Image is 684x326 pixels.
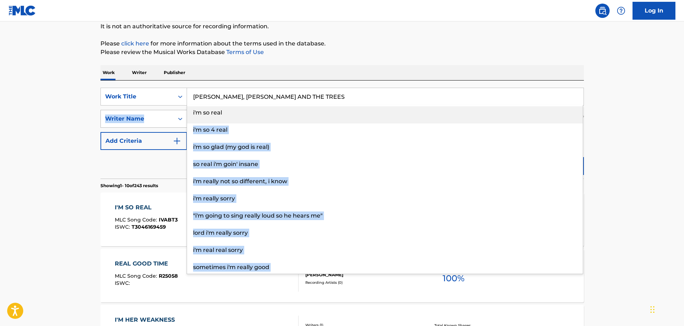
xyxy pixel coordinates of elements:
[115,203,178,212] div: I'M SO REAL
[193,109,222,116] span: i'm so real
[193,143,269,150] span: i'm so glad (my god is real)
[162,65,187,80] p: Publisher
[115,316,178,324] div: I'M HER WEAKNESS
[159,273,178,279] span: R25058
[193,195,235,202] span: i'm really sorry
[115,216,159,223] span: MLC Song Code :
[193,247,243,253] span: i'm real real sorry
[193,229,248,236] span: lord i'm really sorry
[105,115,169,123] div: Writer Name
[100,39,584,48] p: Please for more information about the terms used in the database.
[193,264,269,271] span: sometimes i'm really good
[115,224,132,230] span: ISWC :
[193,161,258,167] span: so real i'm goin' insane
[115,273,159,279] span: MLC Song Code :
[617,6,625,15] img: help
[130,65,149,80] p: Writer
[614,4,628,18] div: Help
[100,183,158,189] p: Showing 1 - 10 of 243 results
[115,280,132,286] span: ISWC :
[193,126,227,133] span: i'm so 4 real
[159,216,178,223] span: IVABT3
[100,65,117,80] p: Work
[598,6,607,15] img: search
[121,40,149,47] a: click here
[225,49,264,55] a: Terms of Use
[115,259,178,268] div: REAL GOOD TIME
[9,5,36,16] img: MLC Logo
[648,292,684,326] iframe: Chat Widget
[595,4,610,18] a: Public Search
[633,2,675,20] a: Log In
[132,224,166,230] span: T3046169459
[100,48,584,57] p: Please review the Musical Works Database
[100,193,584,246] a: I'M SO REALMLC Song Code:IVABT3ISWC:T3046169459Writers (3)RASOOL [PERSON_NAME], [PERSON_NAME], [P...
[100,132,187,150] button: Add Criteria
[105,92,169,101] div: Work Title
[100,249,584,302] a: REAL GOOD TIMEMLC Song Code:R25058ISWC:Writers (1)[PERSON_NAME]Recording Artists (0)Total Known S...
[305,280,413,285] div: Recording Artists ( 0 )
[650,299,655,320] div: Drag
[305,272,413,278] div: [PERSON_NAME]
[100,22,584,31] p: It is not an authoritative source for recording information.
[193,178,287,185] span: i'm really not so different, i know
[193,212,323,219] span: "i'm going to sing really loud so he hears me"
[100,88,584,179] form: Search Form
[443,272,464,285] span: 100 %
[173,137,181,145] img: 9d2ae6d4665cec9f34b9.svg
